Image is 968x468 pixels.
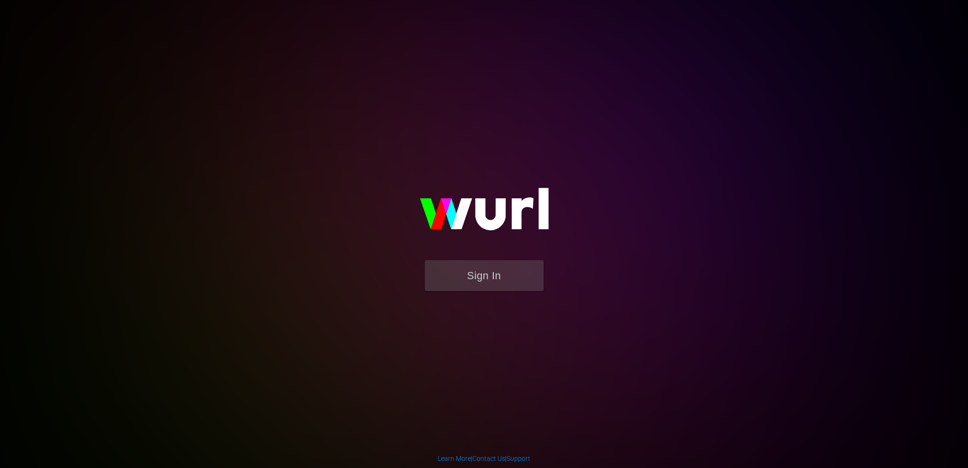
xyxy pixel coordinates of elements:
button: Sign In [425,260,544,291]
a: Support [507,455,530,462]
a: Contact Us [472,455,505,462]
a: Learn More [438,455,471,462]
div: | | [438,454,530,463]
img: wurl-logo-on-black-223613ac3d8ba8fe6dc639794a292ebdb59501304c7dfd60c99c58986ef67473.svg [389,167,579,260]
